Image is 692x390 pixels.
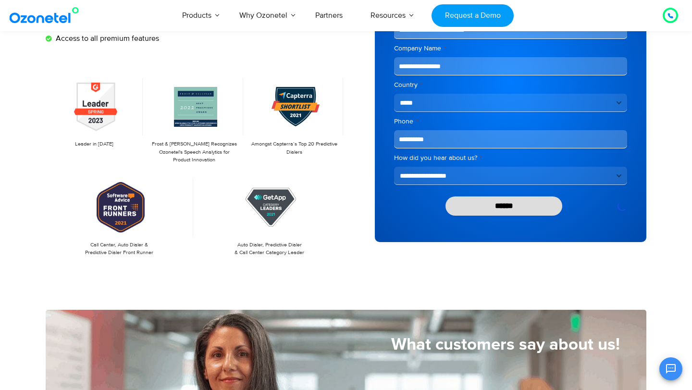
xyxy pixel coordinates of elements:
[659,357,682,380] button: Open chat
[53,33,159,44] span: Access to all premium features
[251,140,338,156] p: Amongst Capterra’s Top 20 Predictive Dialers
[394,153,627,163] label: How did you hear about us?
[50,140,138,148] p: Leader in [DATE]
[394,44,627,53] label: Company Name
[201,241,339,257] p: Auto Dialer, Predictive Dialer & Call Center Category Leader
[394,80,627,90] label: Country
[50,241,188,257] p: Call Center, Auto Dialer & Predictive Dialer Front Runner
[150,140,238,164] p: Frost & [PERSON_NAME] Recognizes Ozonetel's Speech Analytics for Product Innovation
[394,117,627,126] label: Phone
[46,336,620,353] h5: What customers say about us!
[432,4,514,27] a: Request a Demo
